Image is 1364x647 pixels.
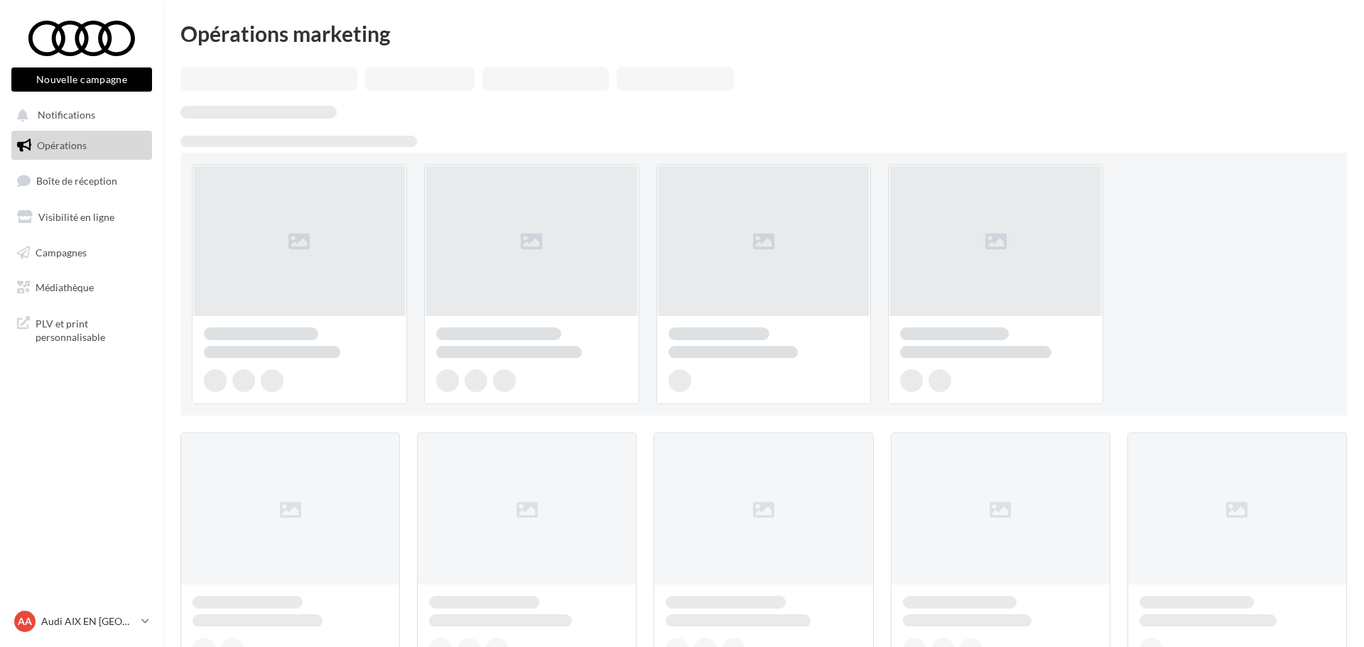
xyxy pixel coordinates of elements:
[18,614,32,629] span: AA
[11,608,152,635] a: AA Audi AIX EN [GEOGRAPHIC_DATA]
[41,614,136,629] p: Audi AIX EN [GEOGRAPHIC_DATA]
[9,238,155,268] a: Campagnes
[180,23,1347,44] div: Opérations marketing
[9,308,155,350] a: PLV et print personnalisable
[36,281,94,293] span: Médiathèque
[38,109,95,121] span: Notifications
[9,202,155,232] a: Visibilité en ligne
[11,67,152,92] button: Nouvelle campagne
[36,314,146,344] span: PLV et print personnalisable
[9,165,155,196] a: Boîte de réception
[37,139,87,151] span: Opérations
[9,273,155,303] a: Médiathèque
[38,211,114,223] span: Visibilité en ligne
[36,175,117,187] span: Boîte de réception
[9,131,155,161] a: Opérations
[36,246,87,258] span: Campagnes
